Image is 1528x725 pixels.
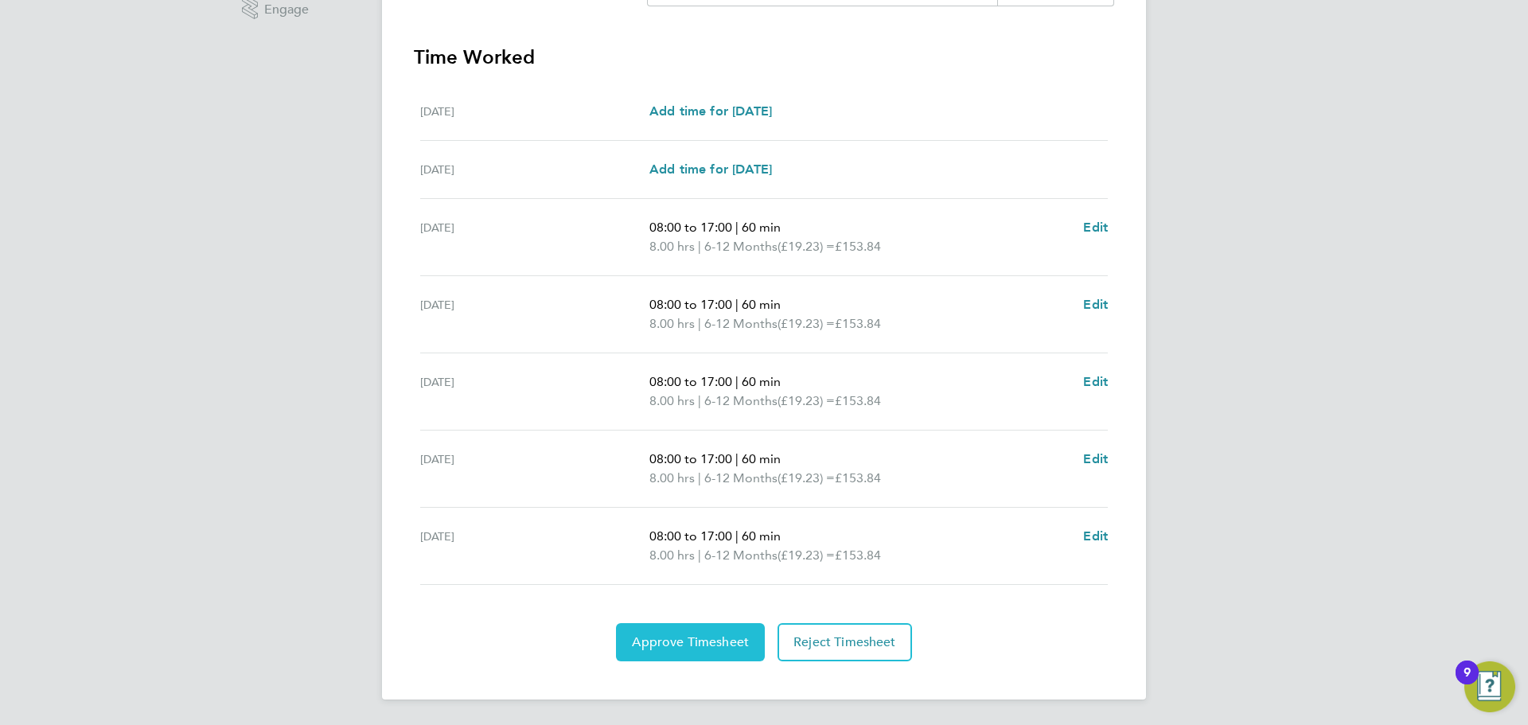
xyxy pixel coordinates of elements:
[1083,527,1108,546] a: Edit
[649,220,732,235] span: 08:00 to 17:00
[1464,672,1471,693] div: 9
[264,3,309,17] span: Engage
[698,239,701,254] span: |
[649,393,695,408] span: 8.00 hrs
[778,393,835,408] span: (£19.23) =
[704,546,778,565] span: 6-12 Months
[698,316,701,331] span: |
[616,623,765,661] button: Approve Timesheet
[835,393,881,408] span: £153.84
[649,160,772,179] a: Add time for [DATE]
[778,316,835,331] span: (£19.23) =
[793,634,896,650] span: Reject Timesheet
[735,297,739,312] span: |
[420,372,649,411] div: [DATE]
[835,548,881,563] span: £153.84
[1083,295,1108,314] a: Edit
[704,314,778,333] span: 6-12 Months
[420,527,649,565] div: [DATE]
[835,316,881,331] span: £153.84
[735,220,739,235] span: |
[1083,297,1108,312] span: Edit
[632,634,749,650] span: Approve Timesheet
[649,103,772,119] span: Add time for [DATE]
[704,392,778,411] span: 6-12 Months
[1083,450,1108,469] a: Edit
[649,548,695,563] span: 8.00 hrs
[742,451,781,466] span: 60 min
[742,220,781,235] span: 60 min
[742,297,781,312] span: 60 min
[649,316,695,331] span: 8.00 hrs
[778,239,835,254] span: (£19.23) =
[735,374,739,389] span: |
[1083,218,1108,237] a: Edit
[649,528,732,544] span: 08:00 to 17:00
[704,237,778,256] span: 6-12 Months
[649,470,695,485] span: 8.00 hrs
[698,470,701,485] span: |
[778,548,835,563] span: (£19.23) =
[649,451,732,466] span: 08:00 to 17:00
[420,102,649,121] div: [DATE]
[1083,220,1108,235] span: Edit
[698,393,701,408] span: |
[704,469,778,488] span: 6-12 Months
[420,218,649,256] div: [DATE]
[649,102,772,121] a: Add time for [DATE]
[778,470,835,485] span: (£19.23) =
[698,548,701,563] span: |
[1083,528,1108,544] span: Edit
[1083,374,1108,389] span: Edit
[778,623,912,661] button: Reject Timesheet
[1464,661,1515,712] button: Open Resource Center, 9 new notifications
[735,528,739,544] span: |
[420,295,649,333] div: [DATE]
[1083,451,1108,466] span: Edit
[649,239,695,254] span: 8.00 hrs
[742,528,781,544] span: 60 min
[649,297,732,312] span: 08:00 to 17:00
[1083,372,1108,392] a: Edit
[649,162,772,177] span: Add time for [DATE]
[735,451,739,466] span: |
[649,374,732,389] span: 08:00 to 17:00
[414,45,1114,70] h3: Time Worked
[420,450,649,488] div: [DATE]
[420,160,649,179] div: [DATE]
[742,374,781,389] span: 60 min
[835,470,881,485] span: £153.84
[835,239,881,254] span: £153.84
